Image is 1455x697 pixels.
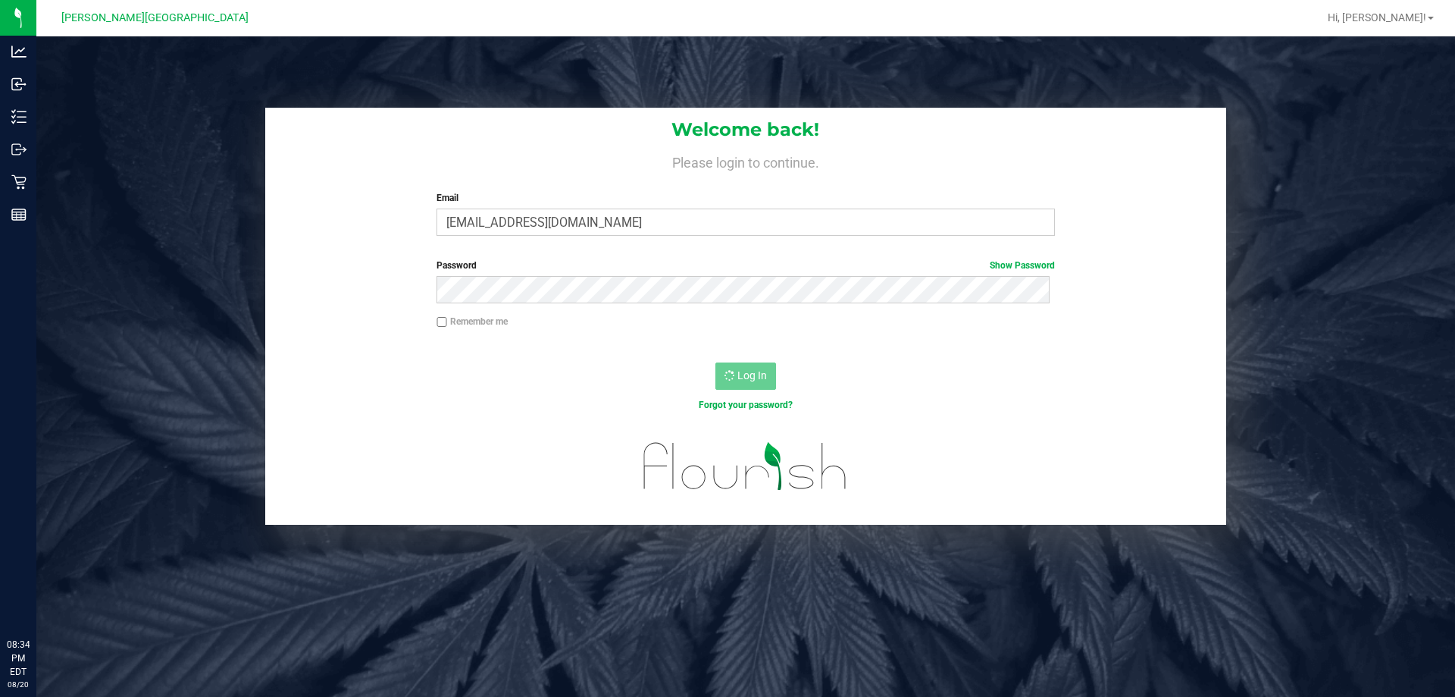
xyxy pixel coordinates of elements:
[737,369,767,381] span: Log In
[11,142,27,157] inline-svg: Outbound
[11,77,27,92] inline-svg: Inbound
[1328,11,1426,24] span: Hi, [PERSON_NAME]!
[265,152,1226,170] h4: Please login to continue.
[7,638,30,679] p: 08:34 PM EDT
[11,174,27,190] inline-svg: Retail
[715,363,776,390] button: Log In
[436,260,477,271] span: Password
[11,44,27,59] inline-svg: Analytics
[11,109,27,124] inline-svg: Inventory
[699,400,793,410] a: Forgot your password?
[436,315,508,328] label: Remember me
[61,11,249,24] span: [PERSON_NAME][GEOGRAPHIC_DATA]
[436,317,447,328] input: Remember me
[625,428,865,505] img: flourish_logo.svg
[990,260,1055,271] a: Show Password
[11,207,27,222] inline-svg: Reports
[436,191,1054,205] label: Email
[7,679,30,690] p: 08/20
[265,120,1226,140] h1: Welcome back!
